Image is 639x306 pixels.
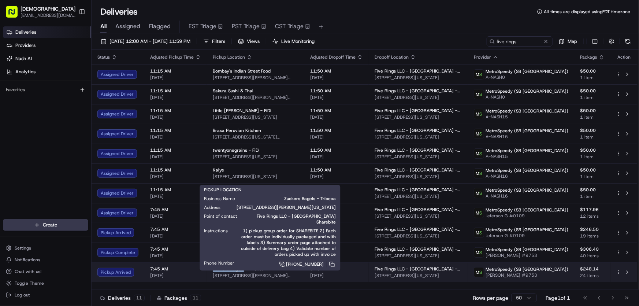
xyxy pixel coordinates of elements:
[15,257,40,263] span: Notifications
[212,38,225,45] span: Filters
[580,193,605,199] span: 1 item
[115,22,140,31] span: Assigned
[15,69,36,75] span: Analytics
[580,273,605,279] span: 24 items
[375,266,462,272] span: Five Rings LLC - [GEOGRAPHIC_DATA] - Floor 30
[3,66,91,78] a: Analytics
[580,213,605,219] span: 12 items
[213,108,271,114] span: Little [PERSON_NAME] - FiDi
[486,207,568,213] span: MetroSpeedy (SB [GEOGRAPHIC_DATA])
[7,7,22,22] img: Nash
[474,70,484,79] img: metro_speed_logo.png
[473,294,508,302] p: Rows per page
[213,88,253,94] span: Sakura Sushi & Thai
[486,173,568,179] span: A-NASH16
[474,268,484,277] img: metro_speed_logo.png
[580,154,605,160] span: 1 item
[580,95,605,100] span: 1 item
[3,26,91,38] a: Deliveries
[7,70,21,83] img: 1736555255976-a54dd68f-1ca7-489b-9aae-adbdc363a1c4
[150,75,201,81] span: [DATE]
[4,103,59,117] a: 📗Knowledge Base
[375,193,462,199] span: [STREET_ADDRESS][US_STATE]
[213,154,298,160] span: [STREET_ADDRESS][US_STATE]
[97,54,110,60] span: Status
[150,207,201,213] span: 7:45 AM
[59,103,120,117] a: 💻API Documentation
[15,269,41,274] span: Chat with us!
[375,75,462,81] span: [STREET_ADDRESS][US_STATE]
[3,219,88,231] button: Create
[100,6,138,18] h1: Deliveries
[474,89,484,99] img: metro_speed_logo.png
[474,228,484,237] img: metro_speed_logo.png
[21,12,75,18] button: [EMAIL_ADDRESS][DOMAIN_NAME]
[580,68,605,74] span: $50.00
[486,213,568,219] span: Jeferson G #0109
[310,88,363,94] span: 11:50 AM
[580,233,605,239] span: 19 items
[62,107,68,113] div: 💻
[375,54,409,60] span: Dropoff Location
[310,95,363,100] span: [DATE]
[580,167,605,173] span: $50.00
[239,228,336,258] span: 1) pickup group order for SHAREBITE 2) Each order must be individually packaged and with labels 3...
[204,187,241,193] span: PICKUP LOCATION
[150,187,201,193] span: 11:15 AM
[125,72,133,81] button: Start new chat
[580,147,605,153] span: $50.00
[134,295,145,301] div: 11
[474,248,484,257] img: metro_speed_logo.png
[150,54,194,60] span: Adjusted Pickup Time
[486,193,568,199] span: A-NASH16
[213,147,260,153] span: twentyonegrains - FiDi
[580,187,605,193] span: $50.00
[580,207,605,213] span: $117.96
[486,108,568,114] span: MetroSpeedy (SB [GEOGRAPHIC_DATA])
[474,109,484,119] img: metro_speed_logo.png
[486,227,568,233] span: MetroSpeedy (SB [GEOGRAPHIC_DATA])
[150,253,201,259] span: [DATE]
[486,69,568,74] span: MetroSpeedy (SB [GEOGRAPHIC_DATA])
[232,22,260,31] span: PST Triage
[3,243,88,253] button: Settings
[150,114,201,120] span: [DATE]
[375,134,462,140] span: [STREET_ADDRESS][US_STATE]
[486,128,568,134] span: MetroSpeedy (SB [GEOGRAPHIC_DATA])
[150,213,201,219] span: [DATE]
[580,75,605,81] span: 1 item
[100,22,107,31] span: All
[109,38,190,45] span: [DATE] 12:00 AM - [DATE] 11:59 PM
[15,42,36,49] span: Providers
[623,36,633,47] button: Refresh
[375,207,462,213] span: Five Rings LLC - [GEOGRAPHIC_DATA] - Floor 30
[150,134,201,140] span: [DATE]
[15,55,32,62] span: Nash AI
[213,95,298,100] span: [STREET_ADDRESS][PERSON_NAME][US_STATE]
[310,108,363,114] span: 11:50 AM
[375,154,462,160] span: [STREET_ADDRESS][US_STATE]
[375,246,462,252] span: Five Rings LLC - [GEOGRAPHIC_DATA] - Floor 30
[556,36,580,47] button: Map
[474,129,484,139] img: metro_speed_logo.png
[246,261,336,269] a: [PHONE_NUMBER]
[150,68,201,74] span: 11:15 AM
[21,5,75,12] span: [DEMOGRAPHIC_DATA]
[204,261,234,266] span: Phone Number
[310,68,363,74] span: 11:50 AM
[189,22,216,31] span: EST Triage
[247,38,260,45] span: Views
[580,54,597,60] span: Package
[15,280,44,286] span: Toggle Theme
[204,228,228,234] span: Instructions
[15,292,30,298] span: Log out
[3,266,88,277] button: Chat with us!
[486,247,568,252] span: MetroSpeedy (SB [GEOGRAPHIC_DATA])
[204,205,220,211] span: Address
[375,253,462,259] span: [STREET_ADDRESS][US_STATE]
[616,54,632,60] div: Action
[213,273,298,279] span: [STREET_ADDRESS][PERSON_NAME][US_STATE]
[249,214,336,225] span: Five Rings LLC - [GEOGRAPHIC_DATA] Sharebite
[310,54,356,60] span: Adjusted Dropoff Time
[150,174,201,180] span: [DATE]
